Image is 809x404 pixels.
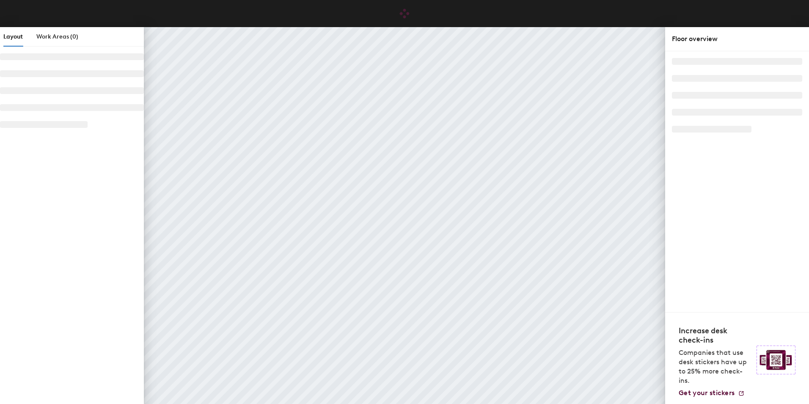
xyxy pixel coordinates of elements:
div: Floor overview [672,34,802,44]
span: Get your stickers [679,389,735,397]
span: Layout [3,33,23,40]
a: Get your stickers [679,389,745,397]
img: Sticker logo [757,346,795,374]
p: Companies that use desk stickers have up to 25% more check-ins. [679,348,751,385]
h4: Increase desk check-ins [679,326,751,345]
span: Work Areas (0) [36,33,78,40]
